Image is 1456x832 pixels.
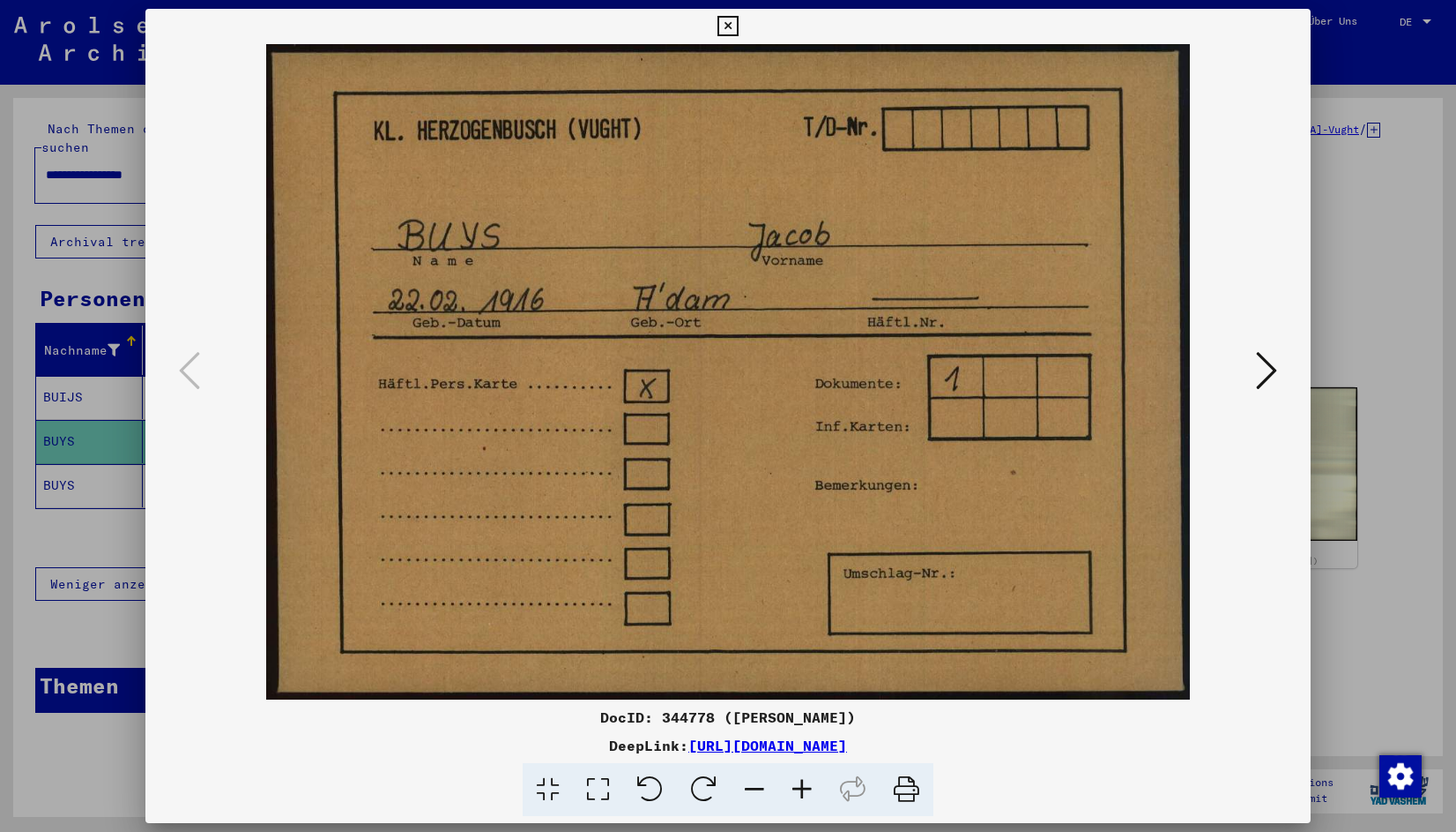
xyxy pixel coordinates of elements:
img: 001.jpg [205,44,1251,700]
img: Zustimmung ändern [1379,755,1422,798]
div: DeepLink: [145,735,1311,756]
a: [URL][DOMAIN_NAME] [688,737,847,754]
div: DocID: 344778 ([PERSON_NAME]) [145,707,1311,728]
